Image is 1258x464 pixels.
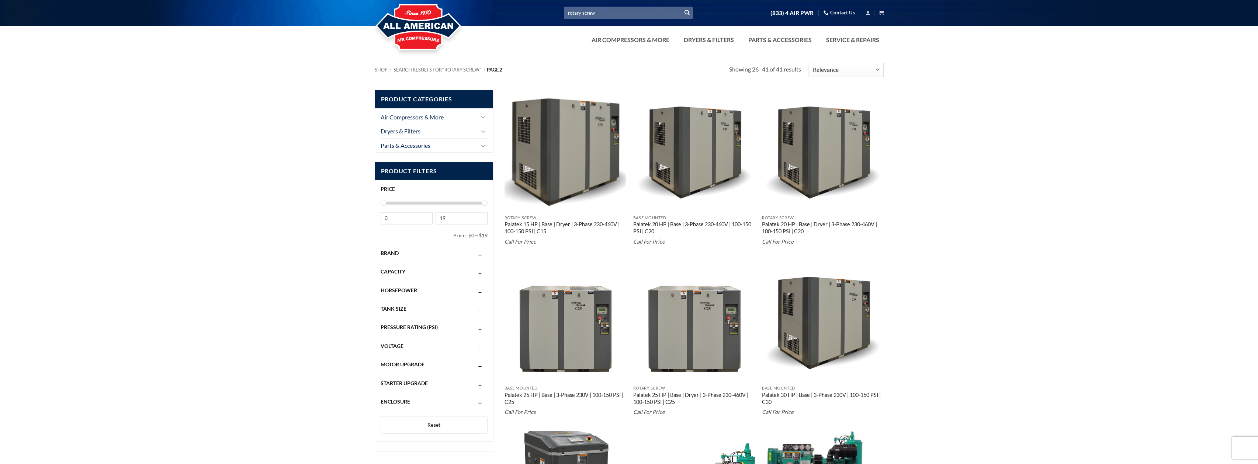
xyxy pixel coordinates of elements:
a: Shop [375,67,388,73]
em: Call For Price [762,409,794,415]
a: Palatek 20 HP | Base | 3-Phase 230-460V | 100-150 PSI | C20 [633,221,755,236]
span: Pressure Rating (PSI) [381,324,438,330]
a: Contact Us [824,7,855,18]
span: Enclosure [381,398,410,405]
p: Base Mounted [505,386,626,391]
a: Palatek 25 HP | Base | Dryer | 3-Phase 230-460V | 100-150 PSI | C25 [633,392,755,407]
span: — [474,232,479,238]
span: Price: [453,229,468,242]
a: Dryers & Filters [679,32,738,47]
a: Dryers & Filters [381,124,477,138]
span: Tank Size [381,306,406,312]
button: Toggle [479,141,488,150]
a: View cart [879,8,884,17]
img: Palatek 20 HP | Base | 3-Phase 230V | 100-150 PSI | C20 [633,90,755,212]
span: / [389,67,391,73]
em: Call For Price [633,238,665,245]
a: (833) 4 AIR PWR [770,7,814,20]
span: $0 [468,232,474,238]
span: Product Filters [375,162,493,180]
span: Brand [381,250,399,256]
span: $19 [479,232,488,238]
button: Toggle [479,112,488,121]
img: Palatek 20 HP | Base | Dryer | 3-Phase 230-460V | 100-150 PSI | C20 [762,90,884,212]
em: Call For Price [633,409,665,415]
input: Search… [564,7,693,19]
button: Submit [682,7,693,18]
img: Palatek 25 HP | Base | 3-Phase 230V | 100-150 PSI | C25 [505,260,626,382]
p: Rotary Screw [633,386,755,391]
a: Palatek 15 HP | Base | Dryer | 3-Phase 230-460V | 100-150 PSI | C15 [505,221,626,236]
a: Login [866,8,870,17]
a: Service & Repairs [822,32,884,47]
em: Call For Price [505,409,536,415]
em: Call For Price [505,238,536,245]
em: Call For Price [762,238,794,245]
a: Parts & Accessories [744,32,816,47]
select: Shop order [808,63,883,77]
p: Base Mounted [762,386,884,391]
p: Showing 26–41 of 41 results [729,64,801,74]
img: Palatek 25 HP | Base | Dryer | 3-Phase 230-460V | 100-150 PSI | C25 [633,260,755,382]
button: Reset [381,416,488,434]
img: Palatek 15 HP | Base | Dryer | 3-Phase 230-460V | 100-150 PSI | C15 [505,90,626,212]
span: Price [381,186,395,192]
a: Air Compressors & More [381,110,477,124]
a: Palatek 30 HP | Base | 3-Phase 230V | 100-150 PSI | C30 [762,392,884,407]
input: Min price [381,212,433,224]
span: / [484,67,485,73]
p: Base Mounted [633,216,755,220]
a: Palatek 20 HP | Base | Dryer | 3-Phase 230-460V | 100-150 PSI | C20 [762,221,884,236]
a: Parts & Accessories [381,139,477,153]
p: Rotary Screw [505,216,626,220]
a: Palatek 25 HP | Base | 3-Phase 230V | 100-150 PSI | C25 [505,392,626,407]
span: Starter Upgrade [381,380,428,386]
span: Voltage [381,343,403,349]
span: Reset [427,422,441,428]
button: Toggle [479,127,488,136]
input: Max price [436,212,488,224]
span: Product Categories [375,90,493,108]
a: Air Compressors & More [587,32,674,47]
p: Rotary Screw [762,216,884,220]
nav: Breadcrumb [375,67,729,73]
a: Search results for “rotary screw” [394,67,481,73]
span: Horsepower [381,287,417,293]
span: Motor Upgrade [381,361,424,367]
span: Capacity [381,268,405,275]
img: Palatek 30 HP | Base | 3-Phase 230V | 100-150 PSI | C30 [762,260,884,382]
